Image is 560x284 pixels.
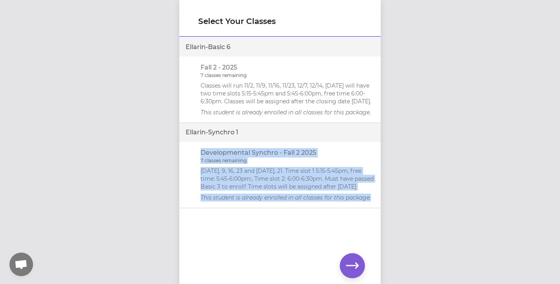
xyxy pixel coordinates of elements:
[201,82,375,105] p: Classes will run 11/2, 11/9, 11/16, 11/23, 12/7, 12/14, [DATE] will have two time slots 5:15-5:45...
[198,16,362,27] h1: Select Your Classes
[179,38,381,57] div: Ellarin - Basic 6
[201,108,375,116] p: This student is already enrolled in all classes for this package.
[201,167,375,191] p: [DATE], 9, 16, 23 and [DATE], 21. Time slot 1 5:15-5:45pm, free time: 5:45-6:00pm:, Time slot 2: ...
[201,148,316,158] p: Developmental Synchro - Fall 2 2025
[201,158,247,164] p: 7 classes remaining
[201,194,375,202] p: This student is already enrolled in all classes for this package.
[201,63,237,72] p: Fall 2 - 2025
[201,72,247,79] p: 7 classes remaining
[179,123,381,142] div: Ellarin - Synchro 1
[9,253,33,276] div: Open chat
